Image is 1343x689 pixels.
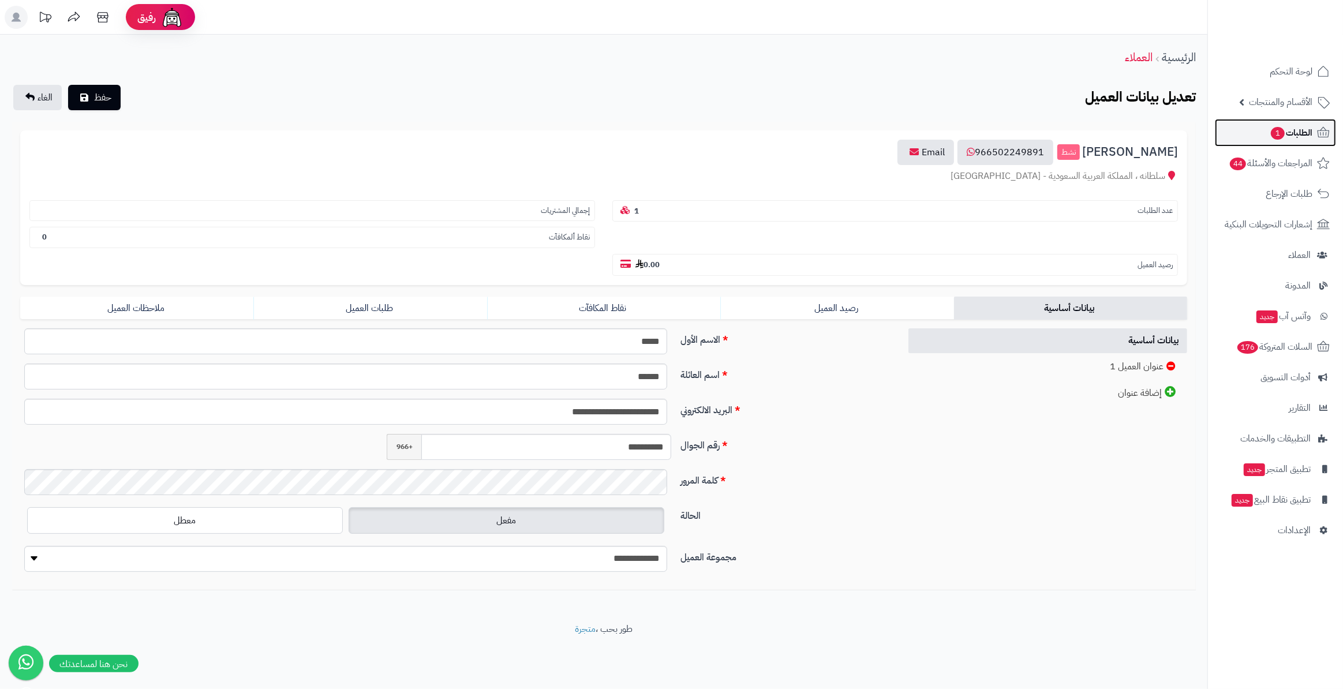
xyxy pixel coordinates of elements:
[496,514,516,527] span: مفعل
[1225,216,1312,233] span: إشعارات التحويلات البنكية
[1215,58,1336,85] a: لوحة التحكم
[1230,158,1246,170] span: 44
[908,354,1187,379] a: عنوان العميل 1
[1243,461,1311,477] span: تطبيق المتجر
[1125,48,1153,66] a: العملاء
[549,232,590,243] small: نقاط ألمكافآت
[42,231,47,242] b: 0
[1260,369,1311,385] span: أدوات التسويق
[1278,522,1311,538] span: الإعدادات
[676,504,896,523] label: الحالة
[720,297,953,320] a: رصيد العميل
[1288,247,1311,263] span: العملاء
[954,297,1187,320] a: بيانات أساسية
[1266,186,1312,202] span: طلبات الإرجاع
[908,380,1187,406] a: إضافة عنوان
[94,91,111,104] span: حفظ
[487,297,720,320] a: نقاط المكافآت
[38,91,53,104] span: الغاء
[1215,394,1336,422] a: التقارير
[1215,516,1336,544] a: الإعدادات
[1285,278,1311,294] span: المدونة
[1232,494,1253,507] span: جديد
[1085,87,1196,107] b: تعديل بيانات العميل
[1271,127,1285,140] span: 1
[1138,205,1173,216] small: عدد الطلبات
[1215,302,1336,330] a: وآتس آبجديد
[29,170,1178,183] div: سلطانه ، المملكة العربية السعودية - [GEOGRAPHIC_DATA]
[1215,486,1336,514] a: تطبيق نقاط البيعجديد
[13,85,62,110] a: الغاء
[1215,425,1336,452] a: التطبيقات والخدمات
[1215,364,1336,391] a: أدوات التسويق
[957,140,1053,165] a: 966502249891
[897,140,954,165] a: Email
[137,10,156,24] span: رفيق
[676,434,896,452] label: رقم الجوال
[634,205,639,216] b: 1
[1270,63,1312,80] span: لوحة التحكم
[1270,125,1312,141] span: الطلبات
[1249,94,1312,110] span: الأقسام والمنتجات
[1082,145,1178,159] span: [PERSON_NAME]
[20,297,253,320] a: ملاحظات العميل
[1240,430,1311,447] span: التطبيقات والخدمات
[676,399,896,417] label: البريد الالكتروني
[1215,180,1336,208] a: طلبات الإرجاع
[1215,272,1336,299] a: المدونة
[541,205,590,216] small: إجمالي المشتريات
[1289,400,1311,416] span: التقارير
[1215,455,1336,483] a: تطبيق المتجرجديد
[1138,260,1173,271] small: رصيد العميل
[635,259,660,270] b: 0.00
[1229,155,1312,171] span: المراجعات والأسئلة
[31,6,59,32] a: تحديثات المنصة
[676,469,896,488] label: كلمة المرور
[253,297,487,320] a: طلبات العميل
[575,622,596,636] a: متجرة
[160,6,184,29] img: ai-face.png
[1236,339,1312,355] span: السلات المتروكة
[1230,492,1311,508] span: تطبيق نقاط البيع
[1215,119,1336,147] a: الطلبات1
[676,546,896,564] label: مجموعة العميل
[1057,144,1080,160] small: نشط
[1162,48,1196,66] a: الرئيسية
[1215,149,1336,177] a: المراجعات والأسئلة44
[1215,241,1336,269] a: العملاء
[676,364,896,382] label: اسم العائلة
[1237,341,1258,354] span: 176
[908,328,1187,353] a: بيانات أساسية
[387,434,421,460] span: +966
[1244,463,1265,476] span: جديد
[1215,333,1336,361] a: السلات المتروكة176
[676,328,896,347] label: الاسم الأول
[1256,310,1278,323] span: جديد
[174,514,196,527] span: معطل
[1255,308,1311,324] span: وآتس آب
[1215,211,1336,238] a: إشعارات التحويلات البنكية
[68,85,121,110] button: حفظ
